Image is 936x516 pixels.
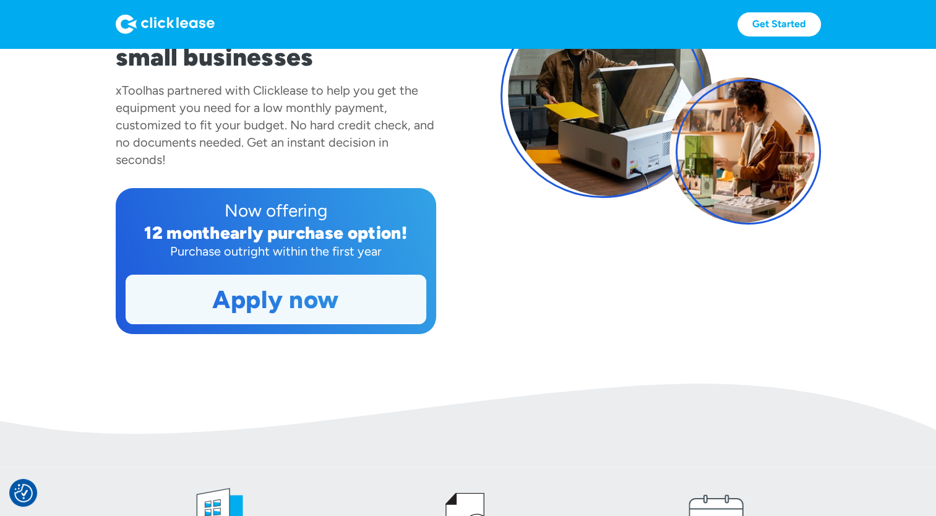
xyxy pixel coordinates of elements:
[126,198,426,223] div: Now offering
[116,83,145,98] div: xTool
[126,243,426,260] div: Purchase outright within the first year
[14,484,33,502] img: Revisit consent button
[116,83,434,167] div: has partnered with Clicklease to help you get the equipment you need for a low monthly payment, c...
[144,222,220,243] div: 12 month
[126,275,426,324] a: Apply now
[737,12,821,37] a: Get Started
[14,484,33,502] button: Consent Preferences
[220,222,407,243] div: early purchase option!
[116,14,215,34] img: Logo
